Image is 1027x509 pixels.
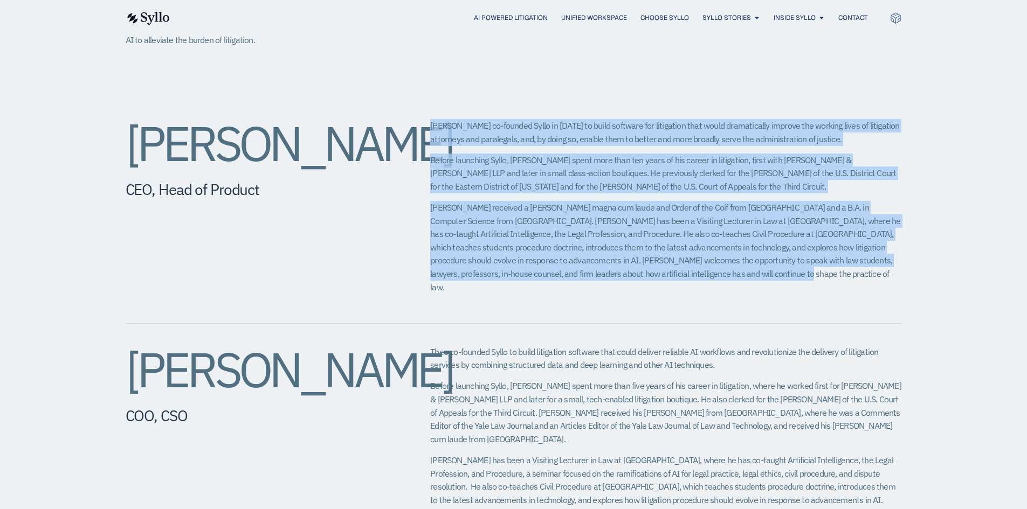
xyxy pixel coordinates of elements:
span: [PERSON_NAME] has been a Visiting Lecturer in Law at [GEOGRAPHIC_DATA], where he has co-taught Ar... [430,455,895,505]
h2: [PERSON_NAME]​ [126,345,388,394]
span: Before launching Syllo, [PERSON_NAME] spent more than five years of his career in litigation, whe... [430,380,901,444]
h2: [PERSON_NAME] [126,119,388,168]
a: Unified Workspace [561,13,627,23]
h5: COO, CSO [126,407,388,425]
span: Theo co-founded Syllo to build litigation software that could deliver reliable AI workflows and r... [430,346,878,371]
a: Contact [838,13,868,23]
img: syllo [126,12,170,25]
div: Menu Toggle [191,13,868,23]
a: Choose Syllo [640,13,689,23]
p: [PERSON_NAME] co-founded Syllo in [DATE] to build software for litigation that would dramatically... [430,119,901,145]
a: Syllo Stories [702,13,751,23]
p: [PERSON_NAME] received a [PERSON_NAME] magna cum laude and Order of the Coif from [GEOGRAPHIC_DAT... [430,201,901,294]
a: Inside Syllo [774,13,816,23]
a: AI Powered Litigation [474,13,548,23]
span: They teamed up with software engineers from [GEOGRAPHIC_DATA] to create a secure platform where a... [126,8,551,45]
p: Before launching Syllo, [PERSON_NAME] spent more than ten years of his career in litigation, firs... [430,154,901,193]
h5: CEO, Head of Product [126,180,388,199]
nav: Menu [191,13,868,23]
